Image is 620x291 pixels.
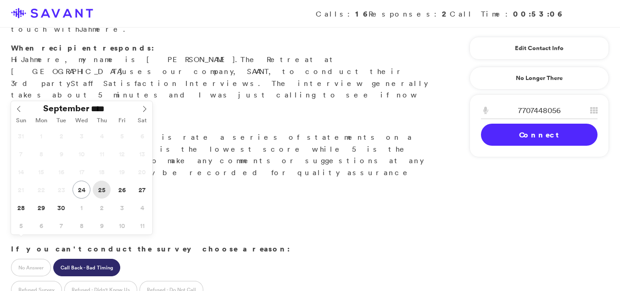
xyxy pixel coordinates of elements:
[11,118,31,124] span: Sun
[79,24,123,34] span: Jahmere
[133,127,151,145] span: September 6, 2025
[31,118,51,124] span: Mon
[12,127,30,145] span: August 31, 2025
[52,145,70,163] span: September 9, 2025
[52,217,70,234] span: October 7, 2025
[92,118,112,124] span: Thu
[113,127,131,145] span: September 5, 2025
[32,181,50,199] span: September 22, 2025
[93,199,111,217] span: October 2, 2025
[32,145,50,163] span: September 8, 2025
[12,181,30,199] span: September 21, 2025
[132,118,152,124] span: Sat
[12,199,30,217] span: September 28, 2025
[93,127,111,145] span: September 4, 2025
[133,163,151,181] span: September 20, 2025
[481,124,598,146] a: Connect
[12,217,30,234] span: October 5, 2025
[113,199,131,217] span: October 3, 2025
[112,118,132,124] span: Fri
[113,217,131,234] span: October 10, 2025
[133,145,151,163] span: September 13, 2025
[11,244,290,254] strong: If you can't conduct the survey choose a reason:
[113,181,131,199] span: September 26, 2025
[73,199,90,217] span: October 1, 2025
[133,199,151,217] span: October 4, 2025
[93,145,111,163] span: September 11, 2025
[133,181,151,199] span: September 27, 2025
[93,181,111,199] span: September 25, 2025
[71,79,250,88] span: Staff Satisfaction Interview
[73,217,90,234] span: October 8, 2025
[53,259,120,276] label: Call Back - Bad Timing
[12,145,30,163] span: September 7, 2025
[513,9,563,19] strong: 00:53:06
[442,9,450,19] strong: 2
[93,217,111,234] span: October 9, 2025
[481,41,598,56] a: Edit Contact Info
[113,145,131,163] span: September 12, 2025
[32,163,50,181] span: September 15, 2025
[52,199,70,217] span: September 30, 2025
[52,163,70,181] span: September 16, 2025
[11,42,435,113] p: Hi , my name is [PERSON_NAME]. uses our company, SAVANT, to conduct their 3rd party s. The interv...
[73,145,90,163] span: September 10, 2025
[32,199,50,217] span: September 29, 2025
[32,217,50,234] span: October 6, 2025
[72,118,92,124] span: Wed
[21,55,65,64] span: Jahmere
[73,181,90,199] span: September 24, 2025
[73,127,90,145] span: September 3, 2025
[113,163,131,181] span: September 19, 2025
[93,163,111,181] span: September 18, 2025
[133,217,151,234] span: October 11, 2025
[11,43,154,53] strong: When recipient responds:
[11,259,51,276] label: No Answer
[12,163,30,181] span: September 14, 2025
[89,104,123,114] input: Year
[11,55,337,76] span: The Retreat at [GEOGRAPHIC_DATA]
[43,104,89,113] span: September
[11,120,435,190] p: Great. What you'll do is rate a series of statements on a scale of 1 to 5. 1 is the lowest score ...
[73,163,90,181] span: September 17, 2025
[52,181,70,199] span: September 23, 2025
[469,67,609,90] a: No Longer There
[51,118,72,124] span: Tue
[52,127,70,145] span: September 2, 2025
[32,127,50,145] span: September 1, 2025
[355,9,369,19] strong: 16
